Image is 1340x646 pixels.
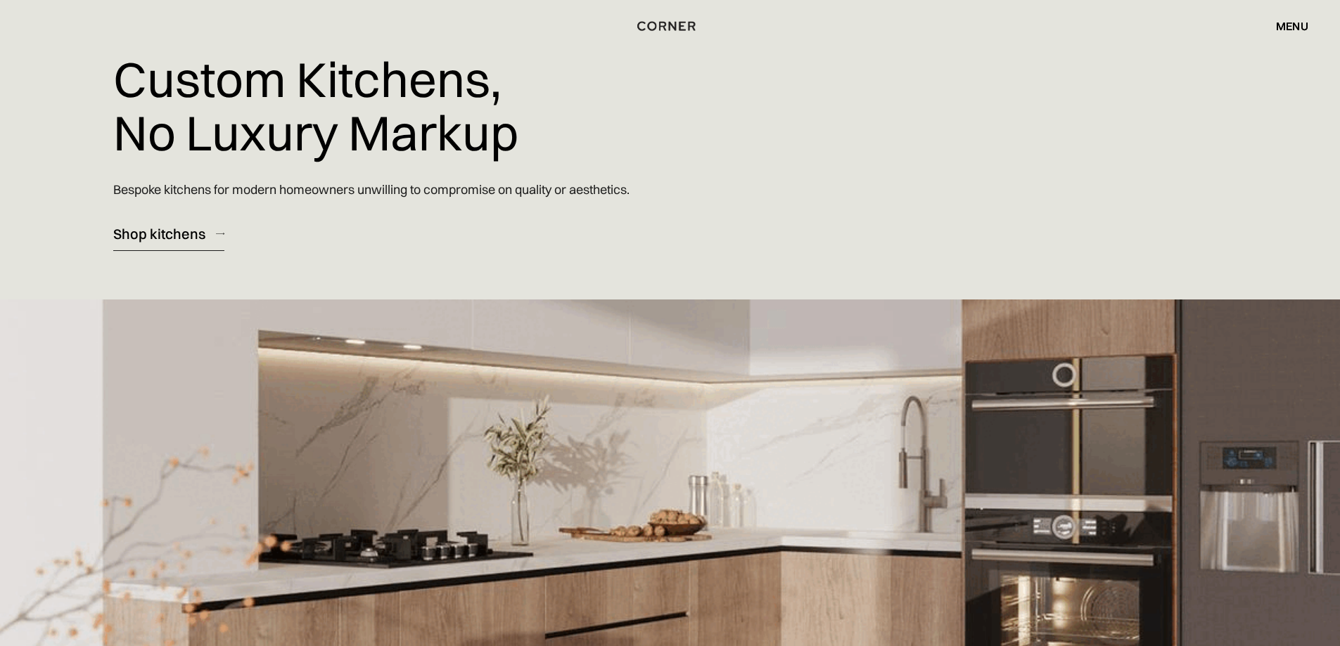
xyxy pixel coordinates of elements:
[622,17,719,35] a: home
[113,224,205,243] div: Shop kitchens
[1276,20,1308,32] div: menu
[113,169,630,209] p: Bespoke kitchens for modern homeowners unwilling to compromise on quality or aesthetics.
[113,217,224,251] a: Shop kitchens
[113,42,518,169] h1: Custom Kitchens, No Luxury Markup
[1262,14,1308,38] div: menu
